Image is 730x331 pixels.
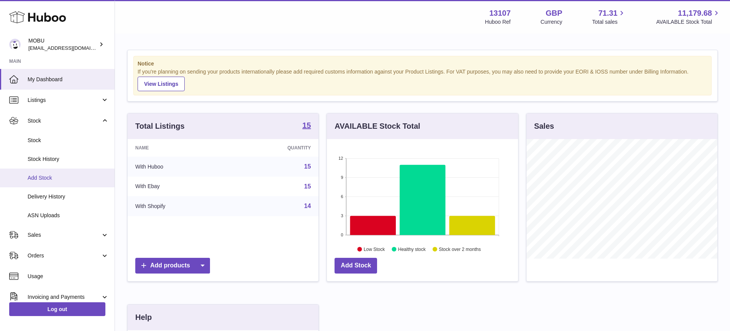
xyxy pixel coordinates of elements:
[28,212,109,219] span: ASN Uploads
[598,8,617,18] span: 71.31
[439,246,481,252] text: Stock over 2 months
[28,174,109,182] span: Add Stock
[28,252,101,259] span: Orders
[592,18,626,26] span: Total sales
[28,97,101,104] span: Listings
[546,8,562,18] strong: GBP
[28,76,109,83] span: My Dashboard
[28,193,109,200] span: Delivery History
[9,39,21,50] img: mo@mobu.co.uk
[592,8,626,26] a: 71.31 Total sales
[28,45,113,51] span: [EMAIL_ADDRESS][DOMAIN_NAME]
[138,77,185,91] a: View Listings
[138,60,707,67] strong: Notice
[398,246,426,252] text: Healthy stock
[335,121,420,131] h3: AVAILABLE Stock Total
[304,203,311,209] a: 14
[302,121,311,129] strong: 15
[341,194,343,199] text: 6
[678,8,712,18] span: 11,179.68
[28,231,101,239] span: Sales
[128,196,231,216] td: With Shopify
[302,121,311,131] a: 15
[135,312,152,323] h3: Help
[28,273,109,280] span: Usage
[28,156,109,163] span: Stock History
[304,163,311,170] a: 15
[28,117,101,125] span: Stock
[341,233,343,237] text: 0
[28,137,109,144] span: Stock
[304,183,311,190] a: 15
[341,213,343,218] text: 3
[656,18,721,26] span: AVAILABLE Stock Total
[128,177,231,197] td: With Ebay
[128,157,231,177] td: With Huboo
[335,258,377,274] a: Add Stock
[138,68,707,91] div: If you're planning on sending your products internationally please add required customs informati...
[9,302,105,316] a: Log out
[28,293,101,301] span: Invoicing and Payments
[489,8,511,18] strong: 13107
[339,156,343,161] text: 12
[135,121,185,131] h3: Total Listings
[135,258,210,274] a: Add products
[485,18,511,26] div: Huboo Ref
[128,139,231,157] th: Name
[534,121,554,131] h3: Sales
[364,246,385,252] text: Low Stock
[656,8,721,26] a: 11,179.68 AVAILABLE Stock Total
[341,175,343,180] text: 9
[541,18,563,26] div: Currency
[28,37,97,52] div: MOBU
[231,139,319,157] th: Quantity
